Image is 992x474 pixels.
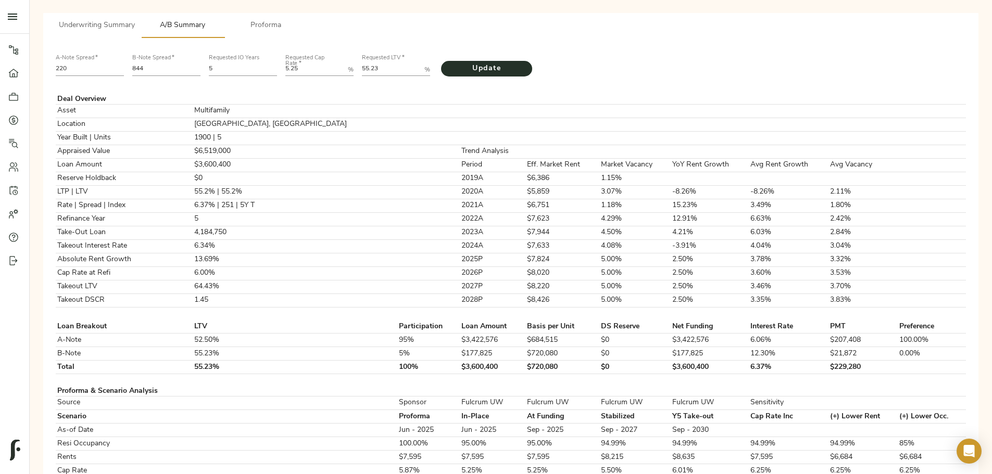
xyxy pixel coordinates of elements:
td: 95.00% [460,437,526,451]
td: $7,944 [526,226,599,239]
td: (+) Lower Rent [828,410,898,424]
td: 2020A [460,185,526,199]
td: $3,600,400 [460,361,526,374]
td: 2.50% [671,253,749,266]
td: 1.15% [599,172,671,185]
label: Requested Cap Rate [285,56,336,67]
td: 5% [397,347,460,361]
td: 94.99% [671,437,749,451]
td: 6.37% [749,361,828,374]
td: Source [56,396,193,409]
td: 55.2% | 55.2% [193,185,398,199]
td: $21,872 [828,347,898,361]
td: DS Reserve [599,320,671,334]
td: 85% [898,437,966,451]
td: $7,595 [526,451,599,464]
td: $720,080 [526,347,599,361]
td: Period [460,158,526,172]
td: 2.50% [671,280,749,293]
td: Sep - 2027 [599,424,671,437]
td: Jun - 2025 [397,424,460,437]
td: $6,751 [526,199,599,212]
td: Market Vacancy [599,158,671,172]
td: (+) Lower Occ. [898,410,966,424]
td: 5.00% [599,280,671,293]
td: 2022A [460,212,526,226]
td: Rents [56,451,193,464]
td: 4.50% [599,226,671,239]
td: In-Place [460,410,526,424]
td: $7,623 [526,212,599,226]
td: 4.21% [671,226,749,239]
td: 52.50% [193,334,398,347]
td: 0.00% [898,347,966,361]
td: $177,825 [460,347,526,361]
td: Net Funding [671,320,749,334]
td: Fulcrum UW [526,396,599,409]
td: Avg Rent Growth [749,158,828,172]
td: Resi Occupancy [56,437,193,451]
td: 2025P [460,253,526,266]
td: 2.50% [671,266,749,280]
td: $720,080 [526,361,599,374]
td: 2021A [460,199,526,212]
td: Takeout DSCR [56,293,193,307]
td: 100.00% [898,334,966,347]
td: Asset [56,104,193,118]
td: Eff. Market Rent [526,158,599,172]
button: Update [441,61,532,76]
td: Trend Analysis [460,145,526,158]
td: $7,595 [460,451,526,464]
td: 3.32% [828,253,898,266]
td: $6,684 [898,451,966,464]
td: 6.63% [749,212,828,226]
td: Takeout LTV [56,280,193,293]
td: 12.30% [749,347,828,361]
td: [GEOGRAPHIC_DATA], [GEOGRAPHIC_DATA] [193,118,398,131]
td: Fulcrum UW [460,396,526,409]
td: $7,824 [526,253,599,266]
td: $684,515 [526,334,599,347]
td: $0 [599,334,671,347]
td: $8,635 [671,451,749,464]
label: Requested LTV [362,56,404,61]
td: 4,184,750 [193,226,398,239]
td: $8,220 [526,280,599,293]
td: $3,600,400 [671,361,749,374]
td: 95% [397,334,460,347]
td: Appraised Value [56,145,193,158]
td: Fulcrum UW [671,396,749,409]
td: Year Built | Units [56,131,193,145]
td: LTV [193,320,398,334]
td: 12.91% [671,212,749,226]
td: 2.42% [828,212,898,226]
td: 2028P [460,293,526,307]
td: Rate | Spread | Index [56,199,193,212]
td: -3.91% [671,239,749,253]
td: 100.00% [397,437,460,451]
td: 1.80% [828,199,898,212]
td: Cap Rate at Refi [56,266,193,280]
td: 5 [193,212,398,226]
td: 94.99% [749,437,828,451]
td: 5.00% [599,266,671,280]
td: Sponsor [397,396,460,409]
td: Total [56,361,193,374]
td: $207,408 [828,334,898,347]
td: 6.00% [193,266,398,280]
td: 4.08% [599,239,671,253]
td: $8,426 [526,293,599,307]
td: $8,020 [526,266,599,280]
td: As-of Date [56,424,193,437]
div: Open Intercom Messenger [957,439,982,464]
td: Take-Out Loan [56,226,193,239]
td: -8.26% [671,185,749,199]
td: $7,595 [749,451,828,464]
td: 1900 | 5 [193,131,398,145]
td: 15.23% [671,199,749,212]
td: 6.34% [193,239,398,253]
td: At Funding [526,410,599,424]
td: $177,825 [671,347,749,361]
td: 6.03% [749,226,828,239]
td: 3.04% [828,239,898,253]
